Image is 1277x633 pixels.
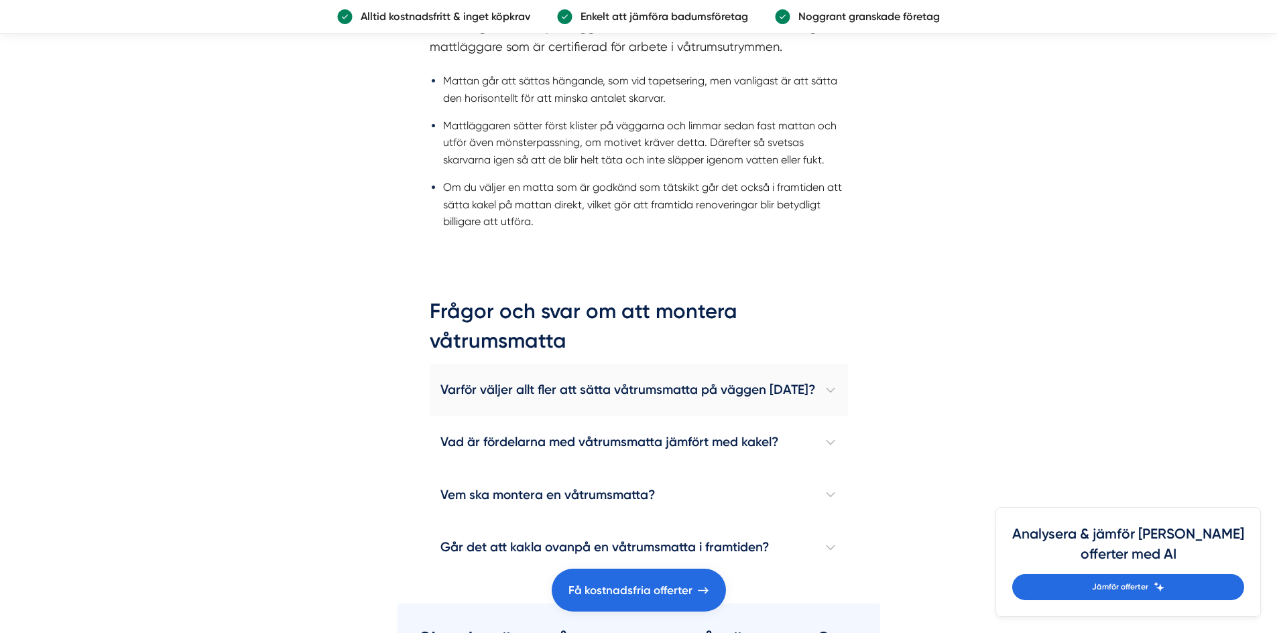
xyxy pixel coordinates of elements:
p: Noggrant granskade företag [790,8,940,25]
p: Enkelt att jämföra badumsföretag [572,8,748,25]
p: Alltid kostnadsfritt & inget köpkrav [353,8,530,25]
h2: Frågor och svar om att montera våtrumsmatta [430,297,848,364]
a: Jämför offerter [1012,574,1244,600]
li: Om du väljer en matta som är godkänd som tätskikt går det också i framtiden att sätta kakel på ma... [443,179,848,230]
p: Montering av matta på väggarna i badrummet utförs av en behörig mattläggare som är certifierad fö... [430,17,848,57]
a: Få kostnadsfria offerter [552,569,726,612]
h4: Analysera & jämför [PERSON_NAME] offerter med AI [1012,524,1244,574]
li: Mattan går att sättas hängande, som vid tapetsering, men vanligast är att sätta den horisontellt ... [443,72,848,107]
span: Få kostnadsfria offerter [568,581,692,600]
li: Mattläggaren sätter först klister på väggarna och limmar sedan fast mattan och utför även mönster... [443,117,848,168]
span: Jämför offerter [1092,581,1148,593]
